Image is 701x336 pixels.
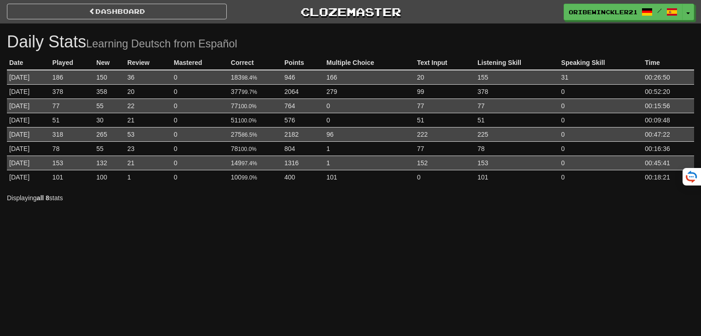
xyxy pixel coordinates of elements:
td: 51 [475,113,559,127]
th: Review [125,56,171,70]
td: 31 [559,70,643,85]
td: 132 [94,156,125,170]
td: 20 [415,70,475,85]
td: 1 [125,170,171,184]
td: 265 [94,127,125,141]
td: 378 [50,84,94,98]
td: 400 [282,170,324,184]
td: 21 [125,156,171,170]
td: 99 [415,84,475,98]
td: 00:18:21 [642,170,694,184]
small: 100.0% [238,103,256,110]
td: 155 [475,70,559,85]
td: 77 [50,98,94,113]
td: 2064 [282,84,324,98]
td: 183 [229,70,282,85]
td: 55 [94,98,125,113]
td: 1 [324,156,414,170]
th: Text Input [415,56,475,70]
td: 1 [324,141,414,156]
td: 78 [229,141,282,156]
td: 20 [125,84,171,98]
small: 86.5% [242,132,257,138]
td: [DATE] [7,113,50,127]
span: OribeWinckler21 [569,8,637,16]
td: [DATE] [7,141,50,156]
span: / [657,7,662,14]
small: 100.0% [238,117,256,124]
h1: Daily Stats [7,33,694,51]
th: New [94,56,125,70]
td: 100 [94,170,125,184]
small: 99.0% [242,174,257,181]
b: all 8 [37,194,49,202]
td: [DATE] [7,170,50,184]
th: Points [282,56,324,70]
td: 0 [324,98,414,113]
td: 150 [94,70,125,85]
td: 78 [475,141,559,156]
td: 2182 [282,127,324,141]
td: 77 [415,98,475,113]
td: 78 [50,141,94,156]
td: 153 [50,156,94,170]
td: [DATE] [7,70,50,85]
td: 51 [50,113,94,127]
td: 166 [324,70,414,85]
td: 21 [125,113,171,127]
td: 377 [229,84,282,98]
td: 764 [282,98,324,113]
th: Time [642,56,694,70]
td: 378 [475,84,559,98]
td: 0 [171,141,229,156]
th: Played [50,56,94,70]
td: 275 [229,127,282,141]
td: 0 [171,113,229,127]
td: 00:45:41 [642,156,694,170]
td: 576 [282,113,324,127]
small: 100.0% [238,146,256,152]
td: 23 [125,141,171,156]
td: 0 [324,113,414,127]
td: 804 [282,141,324,156]
td: 53 [125,127,171,141]
td: 36 [125,70,171,85]
td: 279 [324,84,414,98]
td: 96 [324,127,414,141]
td: 101 [475,170,559,184]
td: 0 [171,127,229,141]
td: 0 [559,156,643,170]
small: 98.4% [242,75,257,81]
td: 0 [171,170,229,184]
td: 77 [475,98,559,113]
td: 1316 [282,156,324,170]
td: 100 [229,170,282,184]
td: 30 [94,113,125,127]
small: 99.7% [242,89,257,95]
td: 0 [171,70,229,85]
th: Speaking Skill [559,56,643,70]
td: 0 [559,127,643,141]
td: 0 [559,141,643,156]
td: 318 [50,127,94,141]
td: [DATE] [7,98,50,113]
td: 186 [50,70,94,85]
td: 101 [324,170,414,184]
td: 0 [171,98,229,113]
a: OribeWinckler21 / [564,4,683,20]
td: 00:15:56 [642,98,694,113]
td: 0 [559,170,643,184]
td: 0 [415,170,475,184]
td: 00:26:50 [642,70,694,85]
a: Dashboard [7,4,227,19]
td: 22 [125,98,171,113]
td: 0 [171,156,229,170]
td: 101 [50,170,94,184]
td: [DATE] [7,127,50,141]
td: 00:52:20 [642,84,694,98]
td: 55 [94,141,125,156]
td: 222 [415,127,475,141]
td: 358 [94,84,125,98]
small: Learning Deutsch from Español [86,38,237,50]
td: 152 [415,156,475,170]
